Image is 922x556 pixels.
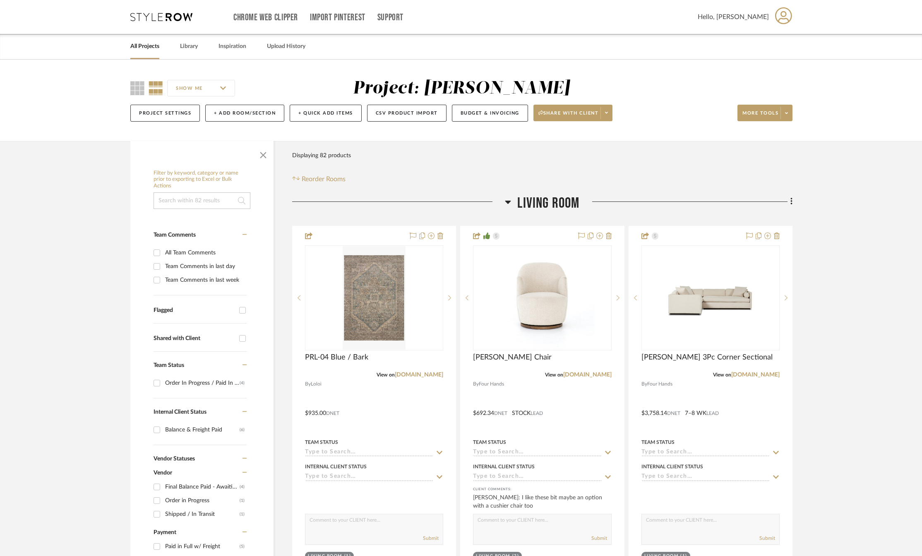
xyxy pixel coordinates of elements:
[240,423,245,436] div: (6)
[292,147,351,164] div: Displaying 82 products
[517,194,579,212] span: Living Room
[473,439,506,446] div: Team Status
[240,508,245,521] div: (1)
[641,473,770,481] input: Type to Search…
[737,105,792,121] button: More tools
[154,170,250,189] h6: Filter by keyword, category or name prior to exporting to Excel or Bulk Actions
[641,463,703,470] div: Internal Client Status
[343,246,405,350] img: PRL-04 Blue / Bark
[255,145,271,162] button: Close
[165,246,245,259] div: All Team Comments
[240,480,245,494] div: (4)
[473,380,479,388] span: By
[377,372,395,377] span: View on
[473,473,601,481] input: Type to Search…
[165,480,240,494] div: Final Balance Paid - Awaiting Shipping
[165,273,245,287] div: Team Comments in last week
[240,494,245,507] div: (1)
[479,380,504,388] span: Four Hands
[642,246,779,350] div: 0
[292,174,346,184] button: Reorder Rooms
[130,41,159,52] a: All Projects
[473,494,611,510] div: [PERSON_NAME]: I like these bit maybe an option with a cushier chair too
[154,192,250,209] input: Search within 82 results
[473,246,611,350] div: 0
[698,12,769,22] span: Hello, [PERSON_NAME]
[353,80,570,97] div: Project: [PERSON_NAME]
[713,372,731,377] span: View on
[659,246,762,350] img: Sawyer 3Pc Corner Sectional
[154,470,172,476] span: Vendor
[490,246,594,350] img: Aurora Swivel Chair
[305,449,433,457] input: Type to Search…
[302,174,346,184] span: Reorder Rooms
[742,110,778,122] span: More tools
[130,105,200,122] button: Project Settings
[240,376,245,390] div: (4)
[240,540,245,553] div: (5)
[641,449,770,457] input: Type to Search…
[154,530,176,535] span: Payment
[311,380,322,388] span: Loloi
[591,534,607,542] button: Submit
[205,105,284,122] button: + Add Room/Section
[218,41,246,52] a: Inspiration
[165,260,245,273] div: Team Comments in last day
[367,105,447,122] button: CSV Product Import
[165,376,240,390] div: Order In Progress / Paid In Full w/ Freight, No Balance due
[647,380,672,388] span: Four Hands
[641,380,647,388] span: By
[423,534,439,542] button: Submit
[641,353,773,362] span: [PERSON_NAME] 3Pc Corner Sectional
[473,353,552,362] span: [PERSON_NAME] Chair
[473,449,601,457] input: Type to Search…
[533,105,613,121] button: Share with client
[154,456,195,462] span: Vendor Statuses
[154,307,235,314] div: Flagged
[165,508,240,521] div: Shipped / In Transit
[180,41,198,52] a: Library
[154,232,196,238] span: Team Comments
[165,423,240,436] div: Balance & Freight Paid
[377,14,403,21] a: Support
[310,14,365,21] a: Import Pinterest
[267,41,305,52] a: Upload History
[154,409,206,415] span: Internal Client Status
[305,353,368,362] span: PRL-04 Blue / Bark
[545,372,563,377] span: View on
[731,372,780,378] a: [DOMAIN_NAME]
[395,372,443,378] a: [DOMAIN_NAME]
[165,494,240,507] div: Order in Progress
[165,540,240,553] div: Paid in Full w/ Freight
[538,110,599,122] span: Share with client
[563,372,612,378] a: [DOMAIN_NAME]
[759,534,775,542] button: Submit
[305,439,338,446] div: Team Status
[154,362,184,368] span: Team Status
[305,463,367,470] div: Internal Client Status
[641,439,675,446] div: Team Status
[452,105,528,122] button: Budget & Invoicing
[305,380,311,388] span: By
[305,473,433,481] input: Type to Search…
[154,335,235,342] div: Shared with Client
[473,463,535,470] div: Internal Client Status
[290,105,362,122] button: + Quick Add Items
[233,14,298,21] a: Chrome Web Clipper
